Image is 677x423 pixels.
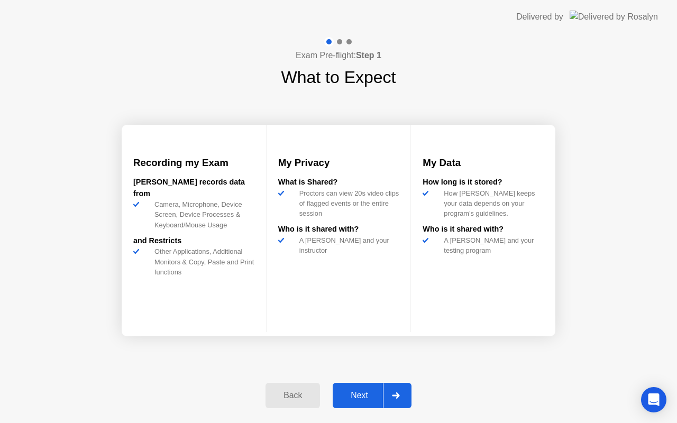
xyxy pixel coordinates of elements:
div: Camera, Microphone, Device Screen, Device Processes & Keyboard/Mouse Usage [150,199,254,230]
div: Back [269,391,317,400]
button: Next [333,383,411,408]
div: Other Applications, Additional Monitors & Copy, Paste and Print functions [150,246,254,277]
div: and Restricts [133,235,254,247]
div: How [PERSON_NAME] keeps your data depends on your program’s guidelines. [440,188,544,219]
div: Who is it shared with? [423,224,544,235]
div: [PERSON_NAME] records data from [133,177,254,199]
b: Step 1 [356,51,381,60]
h1: What to Expect [281,65,396,90]
img: Delivered by Rosalyn [570,11,658,23]
h3: Recording my Exam [133,155,254,170]
h3: My Data [423,155,544,170]
div: Delivered by [516,11,563,23]
h4: Exam Pre-flight: [296,49,381,62]
div: A [PERSON_NAME] and your instructor [295,235,399,255]
div: Proctors can view 20s video clips of flagged events or the entire session [295,188,399,219]
button: Back [266,383,320,408]
div: How long is it stored? [423,177,544,188]
div: What is Shared? [278,177,399,188]
div: A [PERSON_NAME] and your testing program [440,235,544,255]
div: Next [336,391,383,400]
div: Who is it shared with? [278,224,399,235]
div: Open Intercom Messenger [641,387,666,412]
h3: My Privacy [278,155,399,170]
